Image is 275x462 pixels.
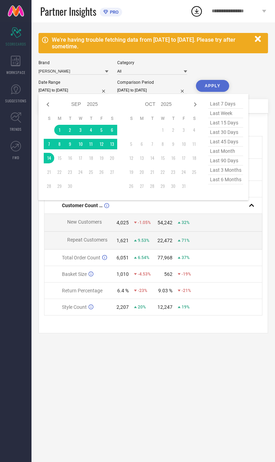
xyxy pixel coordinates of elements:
[208,118,243,128] span: last 15 days
[117,238,129,243] div: 1,621
[65,153,75,163] td: Tue Sep 16 2025
[75,139,86,149] td: Wed Sep 10 2025
[168,125,178,135] td: Thu Oct 02 2025
[107,116,117,121] th: Saturday
[67,219,102,225] span: New Customers
[168,139,178,149] td: Thu Oct 09 2025
[208,147,243,156] span: last month
[157,238,172,243] div: 22,472
[189,153,199,163] td: Sat Oct 18 2025
[138,272,151,277] span: -4.53%
[96,116,107,121] th: Friday
[117,304,129,310] div: 2,207
[117,87,187,94] input: Select comparison period
[136,181,147,191] td: Mon Oct 27 2025
[62,271,87,277] span: Basket Size
[65,125,75,135] td: Tue Sep 02 2025
[86,139,96,149] td: Thu Sep 11 2025
[182,255,190,260] span: 37%
[190,5,203,18] div: Open download list
[182,305,190,310] span: 19%
[54,125,65,135] td: Mon Sep 01 2025
[126,181,136,191] td: Sun Oct 26 2025
[157,153,168,163] td: Wed Oct 15 2025
[208,99,243,109] span: last 7 days
[86,116,96,121] th: Thursday
[208,175,243,184] span: last 6 months
[178,167,189,177] td: Fri Oct 24 2025
[168,153,178,163] td: Thu Oct 16 2025
[189,139,199,149] td: Sat Oct 11 2025
[126,116,136,121] th: Sunday
[157,181,168,191] td: Wed Oct 29 2025
[44,100,52,109] div: Previous month
[65,167,75,177] td: Tue Sep 23 2025
[54,139,65,149] td: Mon Sep 08 2025
[44,181,54,191] td: Sun Sep 28 2025
[13,155,19,160] span: FWD
[107,167,117,177] td: Sat Sep 27 2025
[117,60,187,65] div: Category
[117,288,129,293] div: 6.4 %
[86,167,96,177] td: Thu Sep 25 2025
[157,220,172,225] div: 54,242
[38,87,108,94] input: Select date range
[189,116,199,121] th: Saturday
[136,116,147,121] th: Monday
[191,100,199,109] div: Next month
[107,153,117,163] td: Sat Sep 20 2025
[54,116,65,121] th: Monday
[44,153,54,163] td: Sun Sep 14 2025
[168,116,178,121] th: Thursday
[96,139,107,149] td: Fri Sep 12 2025
[126,139,136,149] td: Sun Oct 05 2025
[147,153,157,163] td: Tue Oct 14 2025
[178,139,189,149] td: Fri Oct 10 2025
[75,153,86,163] td: Wed Sep 17 2025
[6,70,26,75] span: WORKSPACE
[168,181,178,191] td: Thu Oct 30 2025
[138,305,146,310] span: 20%
[86,125,96,135] td: Thu Sep 04 2025
[54,167,65,177] td: Mon Sep 22 2025
[164,271,172,277] div: 562
[75,167,86,177] td: Wed Sep 24 2025
[40,4,96,19] span: Partner Insights
[147,116,157,121] th: Tuesday
[157,167,168,177] td: Wed Oct 22 2025
[54,153,65,163] td: Mon Sep 15 2025
[147,139,157,149] td: Tue Oct 07 2025
[138,255,149,260] span: 6.54%
[208,165,243,175] span: last 3 months
[44,116,54,121] th: Sunday
[138,220,151,225] span: -1.05%
[178,116,189,121] th: Friday
[62,203,103,208] span: Customer Count (New vs Repeat)
[147,181,157,191] td: Tue Oct 28 2025
[117,255,129,260] div: 6,051
[65,116,75,121] th: Tuesday
[182,288,191,293] span: -21%
[126,153,136,163] td: Sun Oct 12 2025
[86,153,96,163] td: Thu Sep 18 2025
[182,220,190,225] span: 32%
[75,125,86,135] td: Wed Sep 03 2025
[147,167,157,177] td: Tue Oct 21 2025
[208,128,243,137] span: last 30 days
[136,139,147,149] td: Mon Oct 06 2025
[107,139,117,149] td: Sat Sep 13 2025
[189,125,199,135] td: Sat Oct 04 2025
[157,255,172,260] div: 77,968
[136,167,147,177] td: Mon Oct 20 2025
[189,167,199,177] td: Sat Oct 25 2025
[54,181,65,191] td: Mon Sep 29 2025
[6,41,26,47] span: SCORECARDS
[96,167,107,177] td: Fri Sep 26 2025
[208,109,243,118] span: last week
[67,237,107,243] span: Repeat Customers
[196,80,229,92] button: APPLY
[208,156,243,165] span: last 90 days
[62,304,87,310] span: Style Count
[178,153,189,163] td: Fri Oct 17 2025
[65,139,75,149] td: Tue Sep 09 2025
